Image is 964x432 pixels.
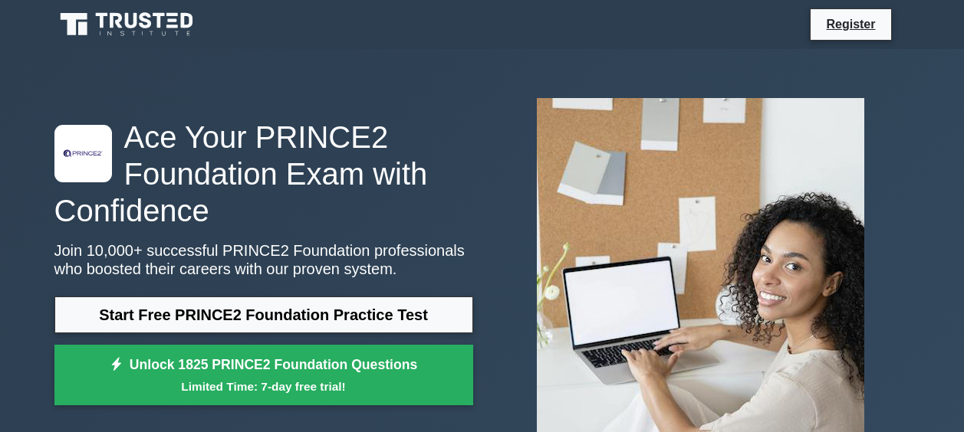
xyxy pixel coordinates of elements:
a: Unlock 1825 PRINCE2 Foundation QuestionsLimited Time: 7-day free trial! [54,345,473,406]
small: Limited Time: 7-day free trial! [74,378,454,395]
a: Start Free PRINCE2 Foundation Practice Test [54,296,473,333]
h1: Ace Your PRINCE2 Foundation Exam with Confidence [54,119,473,229]
a: Register [817,15,884,34]
p: Join 10,000+ successful PRINCE2 Foundation professionals who boosted their careers with our prove... [54,241,473,278]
